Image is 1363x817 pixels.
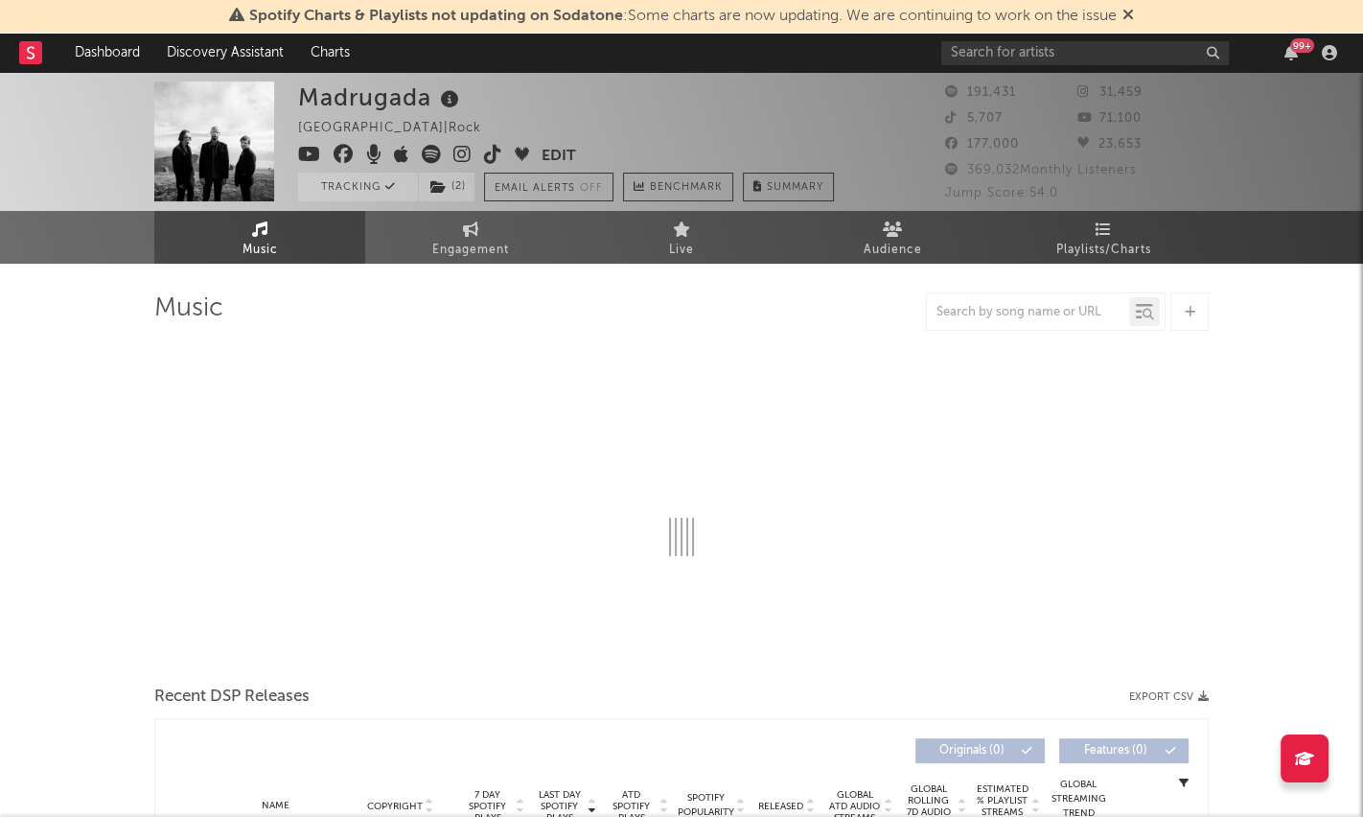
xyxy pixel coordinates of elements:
[366,801,422,812] span: Copyright
[945,164,1137,176] span: 369,032 Monthly Listeners
[418,173,475,201] span: ( 2 )
[213,799,338,813] div: Name
[743,173,834,201] button: Summary
[767,182,823,193] span: Summary
[154,211,365,264] a: Music
[927,305,1129,320] input: Search by song name or URL
[669,239,694,262] span: Live
[432,239,509,262] span: Engagement
[1059,738,1189,763] button: Features(0)
[1284,45,1298,60] button: 99+
[945,138,1019,151] span: 177,000
[1290,38,1314,53] div: 99 +
[1129,691,1209,703] button: Export CSV
[1072,745,1160,757] span: Features ( 0 )
[1056,239,1151,262] span: Playlists/Charts
[243,239,278,262] span: Music
[998,211,1209,264] a: Playlists/Charts
[623,173,733,201] a: Benchmark
[1122,9,1134,24] span: Dismiss
[945,112,1003,125] span: 5,707
[249,9,1117,24] span: : Some charts are now updating. We are continuing to work on the issue
[941,41,1229,65] input: Search for artists
[945,86,1016,99] span: 191,431
[298,173,418,201] button: Tracking
[1077,138,1142,151] span: 23,653
[1077,86,1143,99] span: 31,459
[864,239,922,262] span: Audience
[915,738,1045,763] button: Originals(0)
[484,173,613,201] button: Email AlertsOff
[365,211,576,264] a: Engagement
[1077,112,1142,125] span: 71,100
[787,211,998,264] a: Audience
[542,145,576,169] button: Edit
[297,34,363,72] a: Charts
[650,176,723,199] span: Benchmark
[758,801,803,812] span: Released
[61,34,153,72] a: Dashboard
[945,187,1058,199] span: Jump Score: 54.0
[298,82,464,113] div: Madrugada
[580,183,603,194] em: Off
[249,9,623,24] span: Spotify Charts & Playlists not updating on Sodatone
[419,173,474,201] button: (2)
[576,211,787,264] a: Live
[928,745,1016,757] span: Originals ( 0 )
[153,34,297,72] a: Discovery Assistant
[154,686,310,709] span: Recent DSP Releases
[298,117,503,140] div: [GEOGRAPHIC_DATA] | Rock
